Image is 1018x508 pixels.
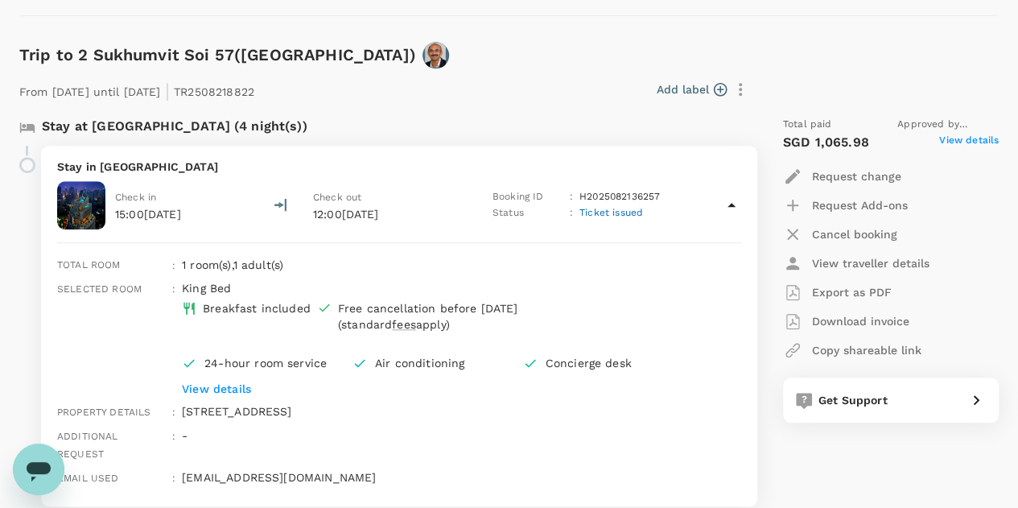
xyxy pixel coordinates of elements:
p: Booking ID [493,189,563,205]
p: View traveller details [812,255,929,271]
p: - [182,427,741,444]
span: Ticket issued [579,207,643,218]
p: SGD 1,065.98 [783,133,869,152]
span: Check in [115,192,156,203]
button: Export as PDF [783,278,892,307]
span: Approved by [897,117,999,133]
button: Request change [783,162,901,191]
button: Add label [657,81,727,97]
span: View details [939,133,999,152]
img: Bangkok Marriott Hotel Sukhumvit [57,181,105,229]
p: Request change [812,168,901,184]
span: Check out [313,192,361,203]
p: Stay in [GEOGRAPHIC_DATA] [57,159,741,175]
span: Property details [57,407,150,418]
div: Free cancellation before [DATE] (standard apply) [338,300,601,332]
span: : [172,260,175,271]
p: Export as PDF [812,284,892,300]
span: Total paid [783,117,832,133]
p: Air conditioning [375,355,510,371]
p: H2025082136257 [579,189,660,205]
iframe: Button to launch messaging window [13,444,64,495]
p: From [DATE] until [DATE] TR2508218822 [19,75,254,104]
span: 1 room(s) , 1 adult(s) [182,258,283,271]
span: Email used [57,473,119,484]
span: Additional request [57,431,118,460]
button: Request Add-ons [783,191,908,220]
p: View details [182,381,693,397]
p: Cancel booking [812,226,897,242]
p: Status [493,205,563,221]
p: Request Add-ons [812,197,908,213]
p: Copy shareable link [812,342,921,358]
span: Get Support [818,394,888,407]
p: : [570,189,573,205]
div: Breakfast included [203,300,311,316]
p: King Bed [182,280,693,296]
p: Download invoice [812,313,909,329]
p: [EMAIL_ADDRESS][DOMAIN_NAME] [182,469,741,485]
span: | [165,80,170,102]
p: Stay at [GEOGRAPHIC_DATA] (4 night(s)) [42,117,307,136]
img: avatar-684f8186645b8.png [422,42,449,68]
span: : [172,407,175,418]
p: 15:00[DATE] [115,206,181,222]
p: Concierge desk [546,355,681,371]
p: : [570,205,573,221]
span: : [172,283,175,295]
p: [STREET_ADDRESS] [182,403,741,419]
button: View traveller details [783,249,929,278]
span: Selected room [57,283,142,295]
p: 24-hour room service [204,355,340,371]
button: Download invoice [783,307,909,336]
button: Cancel booking [783,220,897,249]
span: : [172,431,175,442]
span: Total room [57,259,121,271]
h6: Trip to 2 Sukhumvit Soi 57([GEOGRAPHIC_DATA]) [19,42,416,68]
button: Copy shareable link [783,336,921,365]
span: fees [392,318,416,331]
p: 12:00[DATE] [313,206,466,222]
span: : [172,473,175,484]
